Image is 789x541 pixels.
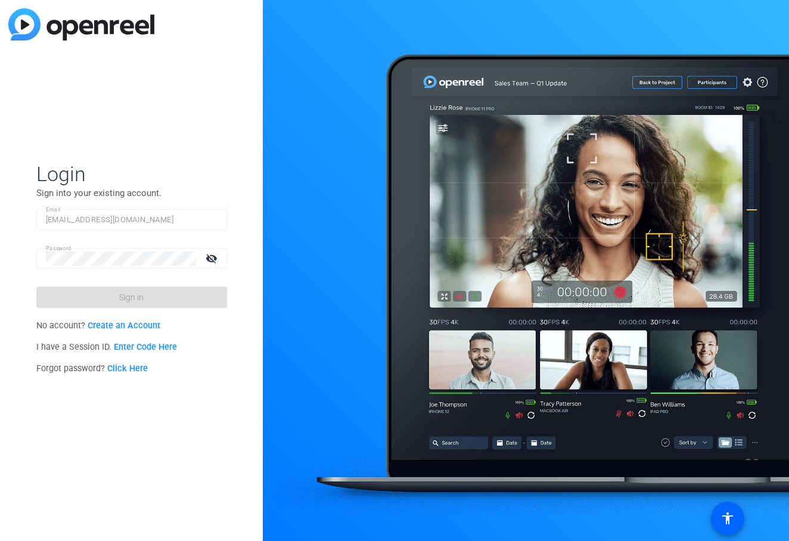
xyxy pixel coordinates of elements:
[36,161,227,186] span: Login
[46,245,72,251] mat-label: Password
[36,342,178,352] span: I have a Session ID.
[46,206,61,213] mat-label: Email
[36,186,227,200] p: Sign into your existing account.
[107,363,148,374] a: Click Here
[36,321,161,331] span: No account?
[46,213,218,227] input: Enter Email Address
[720,511,735,526] mat-icon: accessibility
[88,321,160,331] a: Create an Account
[8,8,154,41] img: blue-gradient.svg
[36,363,148,374] span: Forgot password?
[198,250,227,267] mat-icon: visibility_off
[114,342,177,352] a: Enter Code Here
